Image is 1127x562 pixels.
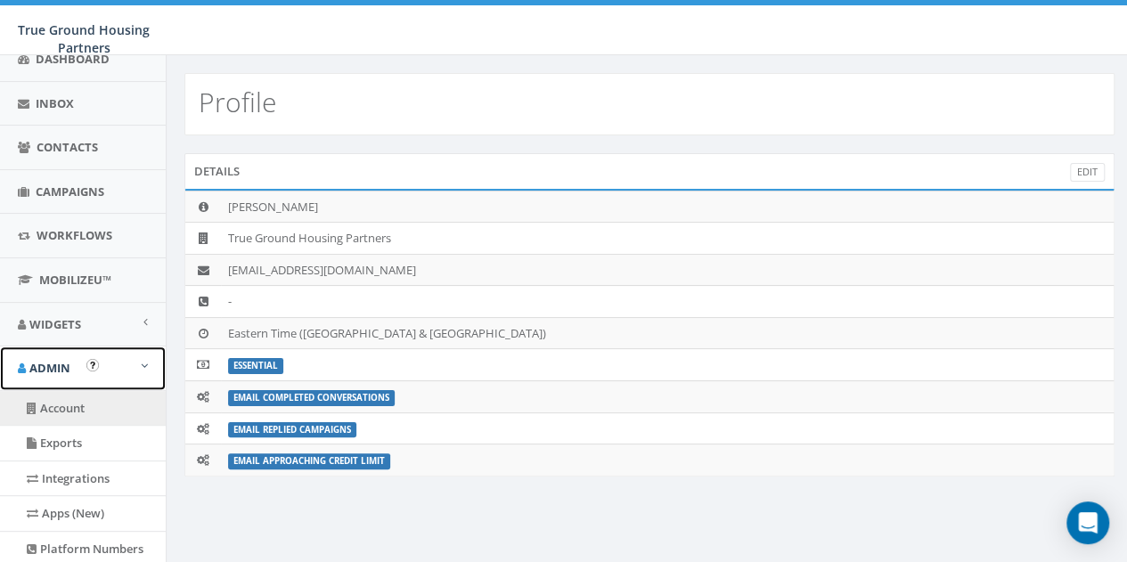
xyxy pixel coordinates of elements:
[228,453,390,469] label: Email Approaching Credit Limit
[221,191,1114,223] td: [PERSON_NAME]
[29,360,70,376] span: Admin
[1070,163,1105,182] a: Edit
[36,95,74,111] span: Inbox
[221,223,1114,255] td: True Ground Housing Partners
[221,286,1114,318] td: -
[1066,501,1109,544] div: Open Intercom Messenger
[37,139,98,155] span: Contacts
[199,87,276,117] h2: Profile
[228,422,356,438] label: Email Replied Campaigns
[36,183,104,200] span: Campaigns
[221,317,1114,349] td: Eastern Time ([GEOGRAPHIC_DATA] & [GEOGRAPHIC_DATA])
[86,359,99,371] button: Open In-App Guide
[39,272,111,288] span: MobilizeU™
[228,358,283,374] label: ESSENTIAL
[221,254,1114,286] td: [EMAIL_ADDRESS][DOMAIN_NAME]
[18,21,150,56] span: True Ground Housing Partners
[37,227,112,243] span: Workflows
[184,153,1115,189] div: Details
[29,316,81,332] span: Widgets
[36,51,110,67] span: Dashboard
[228,390,395,406] label: Email Completed Conversations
